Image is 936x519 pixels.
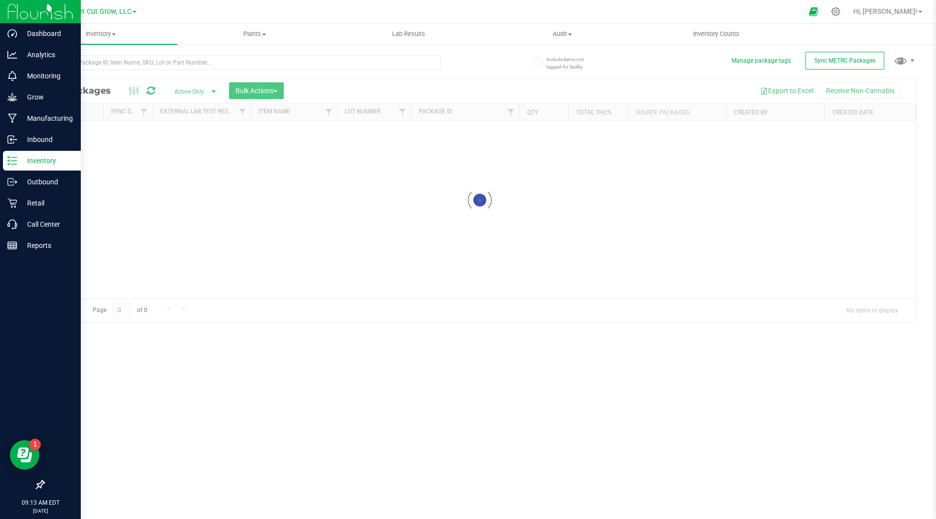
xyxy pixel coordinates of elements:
[24,30,177,38] span: Inventory
[17,112,76,124] p: Manufacturing
[17,70,76,82] p: Monitoring
[178,30,331,38] span: Plants
[177,24,331,44] a: Plants
[17,218,76,230] p: Call Center
[639,24,793,44] a: Inventory Counts
[17,197,76,209] p: Retail
[732,57,791,65] button: Manage package tags
[332,24,485,44] a: Lab Results
[24,24,177,44] a: Inventory
[802,2,825,21] span: Open Ecommerce Menu
[43,55,441,70] input: Search Package ID, Item Name, SKU, Lot or Part Number...
[546,56,596,70] span: Include items not tagged for facility
[17,155,76,167] p: Inventory
[29,439,41,450] iframe: Resource center unread badge
[4,498,76,507] p: 09:13 AM EDT
[17,28,76,39] p: Dashboard
[17,176,76,188] p: Outbound
[485,24,639,44] a: Audit
[379,30,438,38] span: Lab Results
[17,134,76,145] p: Inbound
[486,30,638,38] span: Audit
[4,507,76,515] p: [DATE]
[7,50,17,60] inline-svg: Analytics
[7,219,17,229] inline-svg: Call Center
[7,113,17,123] inline-svg: Manufacturing
[7,29,17,38] inline-svg: Dashboard
[17,240,76,251] p: Reports
[7,241,17,250] inline-svg: Reports
[17,91,76,103] p: Grow
[7,198,17,208] inline-svg: Retail
[7,71,17,81] inline-svg: Monitoring
[7,177,17,187] inline-svg: Outbound
[17,49,76,61] p: Analytics
[805,52,884,69] button: Sync METRC Packages
[814,57,875,64] span: Sync METRC Packages
[853,7,917,15] span: Hi, [PERSON_NAME]!
[7,135,17,144] inline-svg: Inbound
[7,156,17,166] inline-svg: Inventory
[7,92,17,102] inline-svg: Grow
[65,7,132,16] span: Sweet Cut Grow, LLC
[10,440,39,470] iframe: Resource center
[680,30,753,38] span: Inventory Counts
[830,7,842,16] div: Manage settings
